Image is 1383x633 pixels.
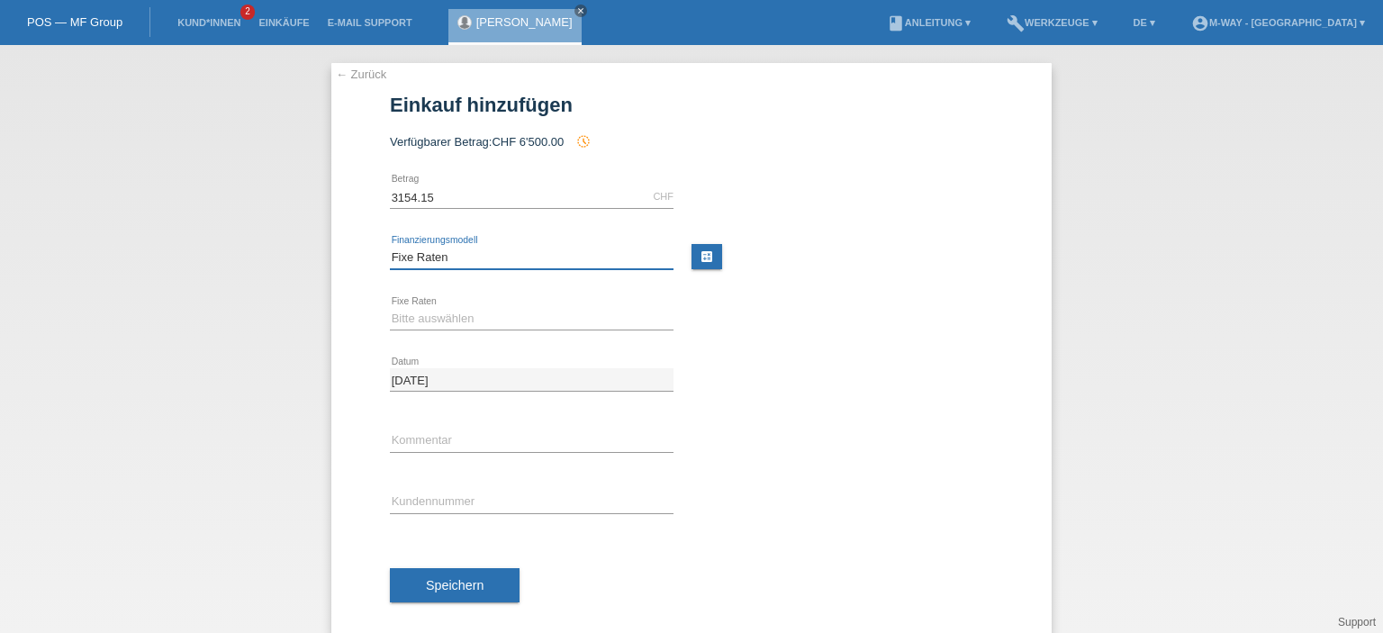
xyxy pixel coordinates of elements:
[168,17,249,28] a: Kund*innen
[691,244,722,269] a: calculate
[576,6,585,15] i: close
[1338,616,1376,628] a: Support
[27,15,122,29] a: POS — MF Group
[1007,14,1025,32] i: build
[319,17,421,28] a: E-Mail Support
[700,249,714,264] i: calculate
[240,5,255,20] span: 2
[1125,17,1164,28] a: DE ▾
[390,134,993,149] div: Verfügbarer Betrag:
[574,5,587,17] a: close
[390,94,993,116] h1: Einkauf hinzufügen
[878,17,980,28] a: bookAnleitung ▾
[887,14,905,32] i: book
[476,15,573,29] a: [PERSON_NAME]
[249,17,318,28] a: Einkäufe
[576,134,591,149] i: history_toggle_off
[653,191,673,202] div: CHF
[390,568,520,602] button: Speichern
[1182,17,1374,28] a: account_circlem-way - [GEOGRAPHIC_DATA] ▾
[1191,14,1209,32] i: account_circle
[998,17,1107,28] a: buildWerkzeuge ▾
[336,68,386,81] a: ← Zurück
[567,135,591,149] span: Seit der Autorisierung wurde ein Einkauf hinzugefügt, welcher eine zukünftige Autorisierung und d...
[426,578,484,592] span: Speichern
[492,135,564,149] span: CHF 6'500.00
